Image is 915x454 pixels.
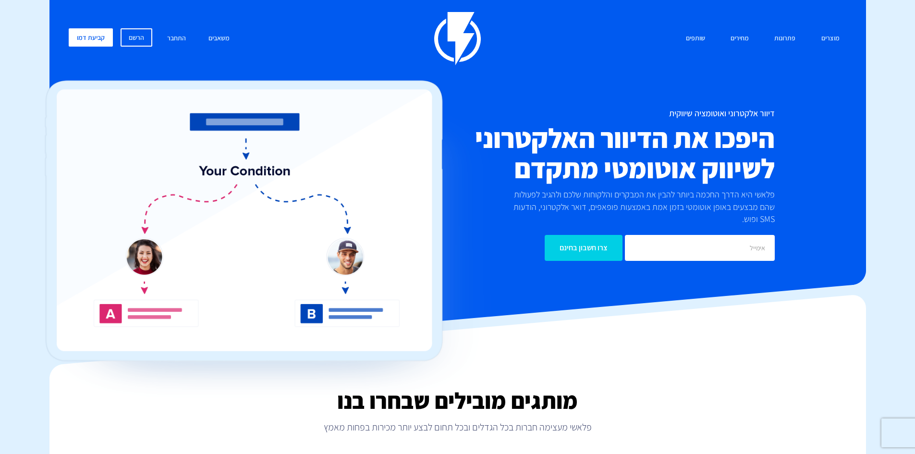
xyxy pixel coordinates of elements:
a: מוצרים [814,28,847,49]
a: פתרונות [767,28,803,49]
a: קביעת דמו [69,28,113,47]
h2: מותגים מובילים שבחרו בנו [49,388,866,413]
input: צרו חשבון בחינם [545,235,622,261]
h1: דיוור אלקטרוני ואוטומציה שיווקית [400,109,775,118]
h2: היפכו את הדיוור האלקטרוני לשיווק אוטומטי מתקדם [400,123,775,184]
a: שותפים [679,28,712,49]
a: מחירים [723,28,756,49]
a: התחבר [160,28,193,49]
p: פלאשי היא הדרך החכמה ביותר להבין את המבקרים והלקוחות שלכם ולהגיב לפעולות שהם מבצעים באופן אוטומטי... [497,188,775,225]
p: פלאשי מעצימה חברות בכל הגדלים ובכל תחום לבצע יותר מכירות בפחות מאמץ [49,420,866,434]
a: הרשם [121,28,152,47]
input: אימייל [625,235,775,261]
a: משאבים [201,28,237,49]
